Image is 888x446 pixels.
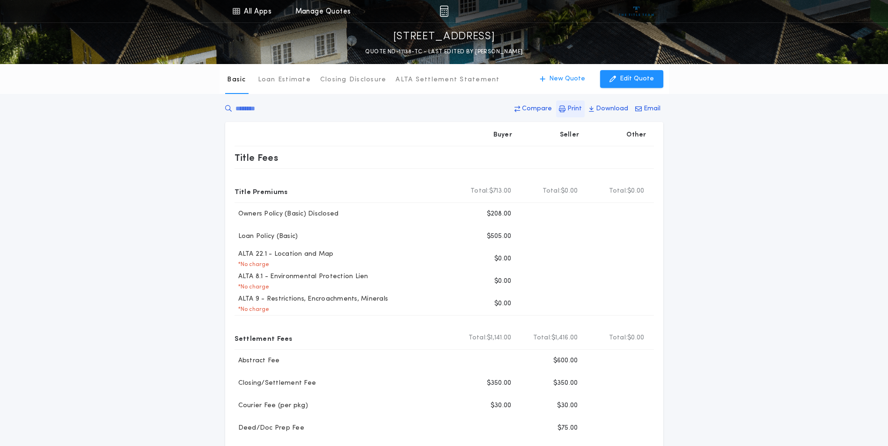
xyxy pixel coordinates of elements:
p: $505.00 [487,232,512,241]
p: Deed/Doc Prep Fee [235,424,304,433]
p: ALTA 9 - Restrictions, Encroachments, Minerals [235,295,389,304]
b: Total: [609,333,628,343]
b: Total: [609,187,628,196]
b: Total: [533,333,552,343]
p: $30.00 [491,401,512,410]
p: $350.00 [553,379,578,388]
p: Loan Estimate [258,75,311,85]
p: Settlement Fees [235,331,293,345]
p: * No charge [235,261,270,268]
button: Edit Quote [600,70,663,88]
p: * No charge [235,306,270,313]
p: $0.00 [494,277,511,286]
p: Courier Fee (per pkg) [235,401,308,410]
p: Download [596,104,628,114]
span: $0.00 [627,333,644,343]
b: Total: [469,333,487,343]
p: QUOTE ND-11138-TC - LAST EDITED BY [PERSON_NAME] [365,47,522,57]
img: vs-icon [619,7,654,16]
p: $75.00 [558,424,578,433]
span: $1,416.00 [551,333,578,343]
button: Email [632,101,663,117]
p: $0.00 [494,299,511,309]
p: Closing Disclosure [320,75,387,85]
button: Download [586,101,631,117]
p: Buyer [493,130,512,140]
p: $208.00 [487,209,512,219]
button: New Quote [530,70,594,88]
p: $600.00 [553,356,578,366]
span: $713.00 [489,187,512,196]
p: New Quote [549,74,585,84]
p: Title Premiums [235,184,288,199]
p: Loan Policy (Basic) [235,232,298,241]
p: * No charge [235,283,270,291]
p: Owners Policy (Basic) Disclosed [235,209,339,219]
p: $0.00 [494,254,511,264]
p: ALTA 8.1 - Environmental Protection Lien [235,272,368,281]
p: Email [644,104,660,114]
span: $0.00 [627,187,644,196]
p: Compare [522,104,552,114]
p: [STREET_ADDRESS] [393,29,495,44]
p: Print [567,104,582,114]
p: Title Fees [235,150,279,165]
span: $1,141.00 [487,333,511,343]
p: ALTA Settlement Statement [396,75,499,85]
button: Print [556,101,585,117]
p: ALTA 22.1 - Location and Map [235,250,334,259]
b: Total: [543,187,561,196]
p: Closing/Settlement Fee [235,379,316,388]
p: Other [626,130,646,140]
p: $30.00 [557,401,578,410]
button: Compare [512,101,555,117]
span: $0.00 [561,187,578,196]
p: Abstract Fee [235,356,280,366]
b: Total: [470,187,489,196]
p: $350.00 [487,379,512,388]
img: img [440,6,448,17]
p: Basic [227,75,246,85]
p: Seller [560,130,580,140]
p: Edit Quote [620,74,654,84]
